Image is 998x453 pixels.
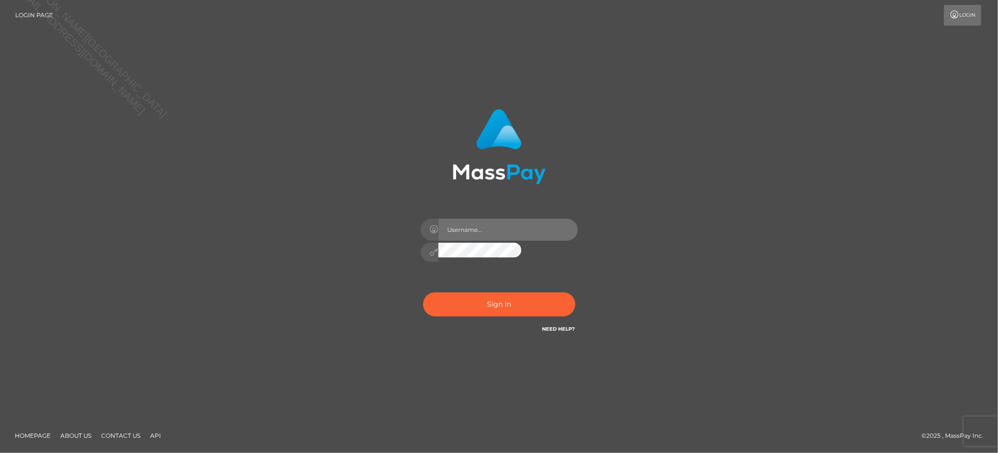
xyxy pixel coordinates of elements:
a: Need Help? [542,326,575,332]
a: Homepage [11,428,54,443]
a: API [146,428,165,443]
a: Login Page [15,5,53,26]
input: Username... [438,219,578,241]
a: Contact Us [97,428,144,443]
button: Sign in [423,292,575,316]
img: MassPay Login [453,109,546,184]
div: © 2025 , MassPay Inc. [921,430,991,441]
a: About Us [56,428,95,443]
a: Login [944,5,981,26]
